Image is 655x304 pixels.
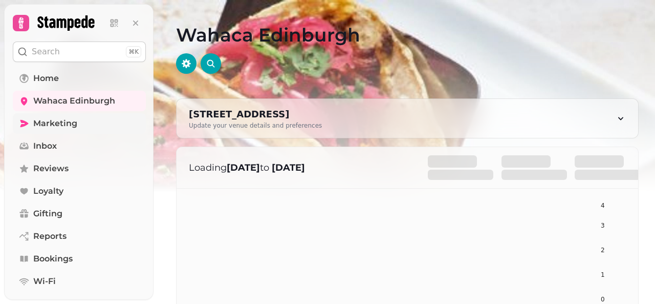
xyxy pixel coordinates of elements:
strong: [DATE] [272,162,305,173]
span: Home [33,72,59,85]
a: Wi-Fi [13,271,146,292]
a: Home [13,68,146,89]
button: Search⌘K [13,42,146,62]
tspan: 2 [601,247,605,254]
tspan: 4 [601,202,605,209]
a: Bookings [13,249,146,269]
a: Wahaca Edinburgh [13,91,146,111]
span: Marketing [33,117,77,130]
a: Reports [13,226,146,247]
span: Gifting [33,208,62,220]
span: Wahaca Edinburgh [33,95,115,107]
a: Gifting [13,204,146,224]
a: Inbox [13,136,146,156]
tspan: 0 [601,296,605,303]
p: Loading to [189,160,407,175]
span: Reports [33,230,67,242]
a: Marketing [13,113,146,134]
a: Loyalty [13,181,146,201]
div: ⌘K [126,46,141,57]
span: Wi-Fi [33,275,56,288]
div: [STREET_ADDRESS] [189,107,322,121]
span: Inbox [33,140,57,152]
strong: [DATE] [227,162,260,173]
span: Bookings [33,253,73,265]
span: Reviews [33,163,69,175]
tspan: 1 [601,271,605,278]
div: Update your venue details and preferences [189,121,322,130]
tspan: 3 [601,222,605,229]
p: Search [32,46,60,58]
a: Reviews [13,158,146,179]
span: Loyalty [33,185,63,197]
